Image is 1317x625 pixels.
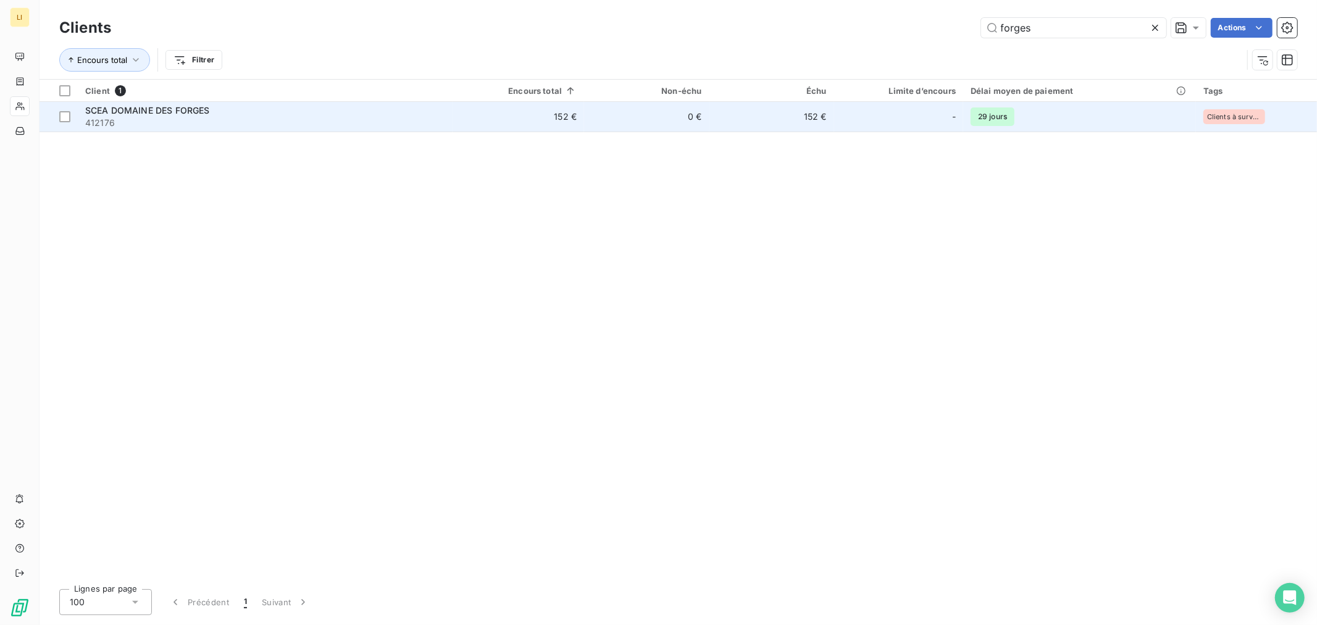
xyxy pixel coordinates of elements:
span: - [952,111,956,123]
span: Encours total [77,55,127,65]
div: Échu [717,86,827,96]
img: Logo LeanPay [10,598,30,618]
span: 1 [115,85,126,96]
div: Limite d’encours [842,86,956,96]
button: Suivant [254,589,317,615]
h3: Clients [59,17,111,39]
td: 0 € [584,102,709,132]
div: Non-échu [592,86,701,96]
div: Encours total [460,86,577,96]
input: Rechercher [981,18,1166,38]
button: Précédent [162,589,236,615]
span: SCEA DOMAINE DES FORGES [85,105,209,115]
div: Délai moyen de paiement [971,86,1189,96]
span: 412176 [85,117,445,129]
span: 29 jours [971,107,1014,126]
button: 1 [236,589,254,615]
button: Encours total [59,48,150,72]
td: 152 € [709,102,834,132]
span: 1 [244,596,247,608]
button: Filtrer [165,50,222,70]
span: Client [85,86,110,96]
div: Tags [1203,86,1310,96]
button: Actions [1211,18,1273,38]
span: 100 [70,596,85,608]
div: Open Intercom Messenger [1275,583,1305,613]
td: 152 € [453,102,584,132]
span: Clients à surveiller [1207,113,1261,120]
div: LI [10,7,30,27]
